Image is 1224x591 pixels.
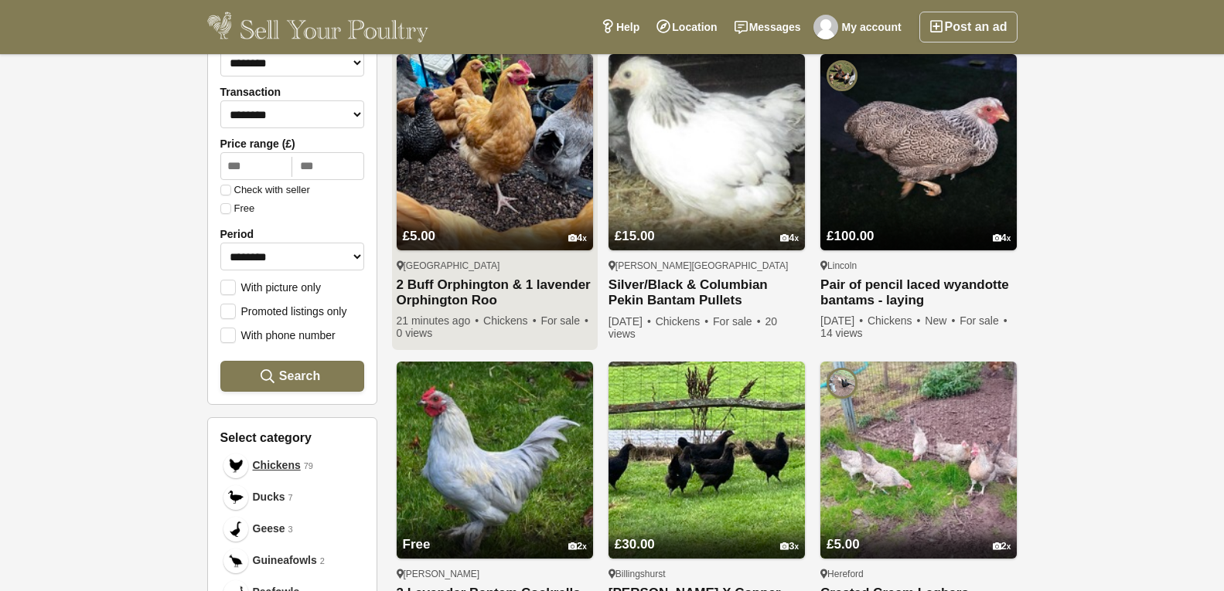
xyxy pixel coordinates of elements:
span: For sale [713,315,762,328]
a: Free 2 [397,508,593,559]
img: Guineafowls [228,553,244,569]
span: For sale [960,314,1008,327]
span: Search [279,369,320,383]
span: Free [403,537,431,552]
span: For sale [540,314,589,327]
span: Ducks [253,489,285,505]
em: 2 [320,555,325,568]
img: Pair of pencil laced wyandotte bantams - laying [820,54,1017,250]
img: Crested Cream Legbars [820,362,1017,558]
a: £5.00 4 [397,199,593,250]
img: Ducks [228,490,244,505]
img: Silver/Black & Columbian Pekin Bantam Pullets Guaranteed Female .23/07/25 [609,54,805,250]
em: 7 [288,491,293,504]
span: 14 views [820,327,862,339]
label: Promoted listings only [220,304,347,318]
span: Chickens [483,314,538,327]
span: £100.00 [827,229,874,243]
div: [PERSON_NAME][GEOGRAPHIC_DATA] [609,260,805,272]
a: Messages [726,12,810,42]
a: Chickens Chickens 79 [220,450,364,481]
label: Price range (£) [220,138,364,150]
label: Free [220,203,255,214]
button: Search [220,361,364,392]
div: 3 [780,541,799,552]
a: My account [810,12,910,42]
a: Pair of pencil laced wyandotte bantams - laying [820,277,1017,308]
span: New [925,314,956,327]
img: Chickens [228,458,244,474]
img: Sell Your Poultry [207,12,429,42]
span: [DATE] [609,315,653,328]
span: Chickens [868,314,922,327]
a: Location [648,12,725,42]
a: Guineafowls Guineafowls 2 [220,545,364,576]
span: £30.00 [615,537,655,552]
a: 2 Buff Orphington & 1 lavender Orphington Roo [397,277,593,308]
label: With picture only [220,280,321,294]
div: 4 [993,233,1011,244]
a: Silver/Black & Columbian Pekin Bantam Pullets Guaranteed [DEMOGRAPHIC_DATA] .[DATE] [609,277,805,309]
div: 2 [568,541,587,552]
div: Hereford [820,568,1017,580]
em: 3 [288,523,293,536]
img: Graham Powell [827,368,857,399]
img: 3 Lavender Bantam Cockrells [397,362,593,558]
div: Billingshurst [609,568,805,580]
label: Check with seller [220,185,310,195]
div: [PERSON_NAME] [397,568,593,580]
img: Burford Brown X Copper Black Maran hens. [609,362,805,558]
span: Chickens [656,315,711,328]
a: £30.00 3 [609,508,805,559]
span: 20 views [609,315,777,340]
span: Geese [253,521,285,537]
a: Ducks Ducks 7 [220,481,364,513]
a: Help [592,12,648,42]
a: £100.00 4 [820,199,1017,250]
span: £15.00 [615,229,655,243]
div: 4 [568,233,587,244]
a: £15.00 4 [609,199,805,250]
em: 79 [304,460,313,473]
label: Transaction [220,86,364,98]
a: Geese Geese 3 [220,513,364,545]
img: 2 Buff Orphington & 1 lavender Orphington Roo [397,54,593,250]
h3: Select category [220,430,364,445]
span: £5.00 [403,229,436,243]
span: Chickens [253,457,301,474]
div: [GEOGRAPHIC_DATA] [397,260,593,272]
a: £5.00 2 [820,508,1017,559]
div: Lincoln [820,260,1017,272]
img: Geese [228,521,244,537]
span: 21 minutes ago [397,314,481,327]
a: Post an ad [919,12,1018,42]
span: Guineafowls [253,552,317,569]
span: £5.00 [827,537,860,552]
span: 0 views [397,327,433,339]
img: Louise [827,60,857,91]
img: jawed ahmed [813,15,838,39]
label: Period [220,228,364,240]
span: [DATE] [820,314,864,327]
label: With phone number [220,328,336,341]
div: 4 [780,233,799,244]
div: 2 [993,541,1011,552]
